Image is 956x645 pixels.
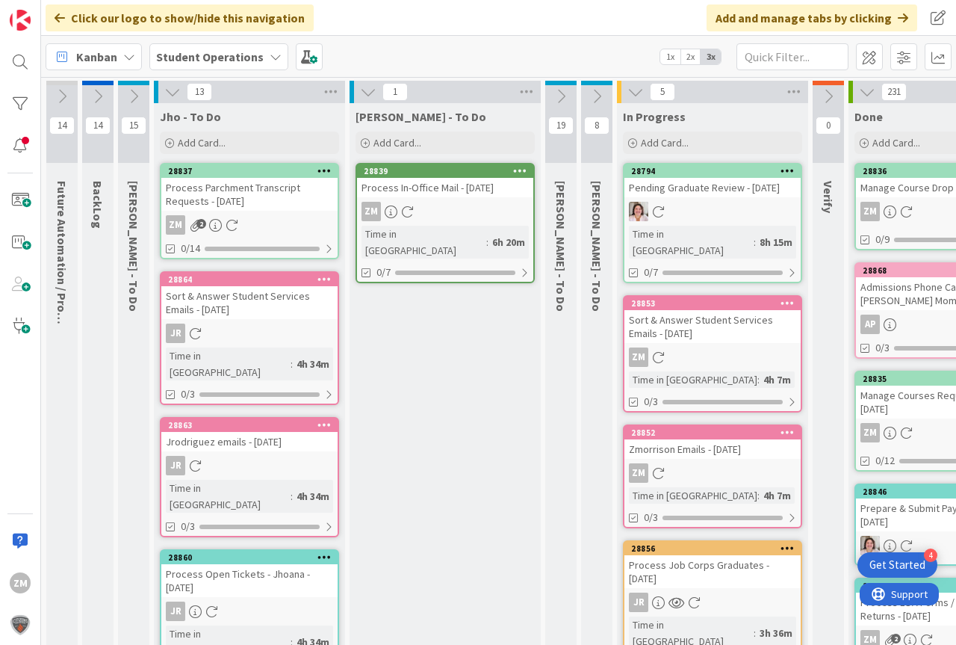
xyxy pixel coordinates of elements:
div: JR [166,324,185,343]
span: 19 [548,117,574,135]
div: 28852Zmorrison Emails - [DATE] [624,426,801,459]
div: ZM [629,348,648,367]
span: 0/3 [181,519,195,534]
div: ZM [624,463,801,483]
div: 4h 7m [760,371,795,388]
div: Time in [GEOGRAPHIC_DATA] [166,348,291,380]
span: 3x [701,49,721,64]
div: ZM [10,573,31,593]
div: ZM [860,202,880,221]
div: Time in [GEOGRAPHIC_DATA] [361,226,486,259]
span: : [754,234,756,250]
div: Time in [GEOGRAPHIC_DATA] [166,480,291,513]
div: 4 [924,549,937,562]
div: ZM [629,463,648,483]
div: JR [629,593,648,612]
span: 1x [660,49,680,64]
div: Time in [GEOGRAPHIC_DATA] [629,226,754,259]
div: Pending Graduate Review - [DATE] [624,178,801,197]
div: 28794Pending Graduate Review - [DATE] [624,164,801,197]
div: Jrodriguez emails - [DATE] [161,432,338,451]
span: 5 [650,83,675,101]
span: : [754,625,756,641]
span: 0/7 [644,265,658,280]
div: 28864 [161,273,338,286]
div: Time in [GEOGRAPHIC_DATA] [629,487,757,504]
div: 28837 [161,164,338,178]
span: In Progress [623,109,686,124]
div: JR [161,324,338,343]
div: EW [624,202,801,221]
div: Open Get Started checklist, remaining modules: 4 [857,552,937,578]
div: ZM [860,423,880,442]
div: Process Parchment Transcript Requests - [DATE] [161,178,338,211]
span: BackLog [90,181,105,229]
span: 2 [891,634,901,644]
div: 28853 [631,298,801,309]
div: 28853Sort & Answer Student Services Emails - [DATE] [624,297,801,343]
span: : [291,356,293,372]
div: 8h 15m [756,234,796,250]
div: Get Started [869,558,925,573]
span: Kanban [76,48,117,66]
span: : [486,234,488,250]
span: : [757,487,760,504]
span: Eric - To Do [553,181,568,312]
span: Future Automation / Process Building [55,181,69,384]
b: Student Operations [156,49,264,64]
div: Process Open Tickets - Jhoana - [DATE] [161,564,338,597]
span: 8 [584,117,609,135]
span: Add Card... [373,136,421,149]
div: AP [860,315,880,334]
span: Support [31,2,68,20]
span: 0/9 [875,232,890,247]
div: JR [624,593,801,612]
div: 28864Sort & Answer Student Services Emails - [DATE] [161,273,338,319]
div: JR [166,456,185,475]
div: ZM [161,215,338,235]
span: 14 [85,117,111,135]
input: Quick Filter... [736,43,848,70]
div: 28853 [624,297,801,310]
div: 28852 [631,428,801,438]
img: avatar [10,614,31,635]
span: : [757,371,760,388]
div: Zmorrison Emails - [DATE] [624,439,801,459]
span: 0/12 [875,453,895,469]
div: Click our logo to show/hide this navigation [46,4,314,31]
div: ZM [361,202,381,221]
span: 13 [187,83,212,101]
span: 0/7 [376,265,391,280]
div: Time in [GEOGRAPHIC_DATA] [629,371,757,388]
div: 28839 [364,166,533,176]
div: 28860 [168,552,338,563]
div: ZM [357,202,533,221]
span: 1 [382,83,408,101]
div: 28863 [161,419,338,432]
span: Zaida - To Do [356,109,486,124]
div: 28794 [624,164,801,178]
span: 0/3 [644,510,658,525]
span: Emilie - To Do [126,181,141,312]
div: ZM [166,215,185,235]
span: 0/3 [644,394,658,410]
span: 14 [49,117,75,135]
span: Add Card... [641,136,689,149]
div: Process Job Corps Graduates - [DATE] [624,555,801,588]
span: Done [854,109,883,124]
span: 0/3 [181,386,195,402]
div: Process In-Office Mail - [DATE] [357,178,533,197]
div: JR [161,602,338,621]
div: 4h 34m [293,356,333,372]
span: : [291,488,293,504]
div: 6h 20m [488,234,529,250]
div: 28839Process In-Office Mail - [DATE] [357,164,533,197]
img: EW [629,202,648,221]
span: 0/3 [875,340,890,356]
div: Sort & Answer Student Services Emails - [DATE] [161,286,338,319]
span: 15 [121,117,146,135]
div: 28856 [624,542,801,555]
img: Visit kanbanzone.com [10,10,31,31]
div: Add and manage tabs by clicking [707,4,917,31]
div: 28852 [624,426,801,439]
